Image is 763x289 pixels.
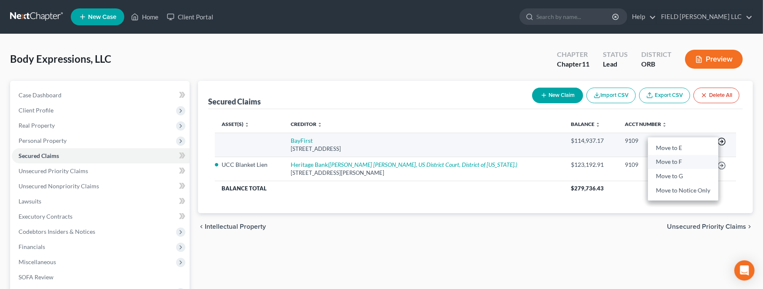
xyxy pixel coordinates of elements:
[571,161,611,169] div: $123,192.91
[657,9,752,24] a: FIELD [PERSON_NAME] LLC
[648,169,718,184] a: Move to G
[628,9,656,24] a: Help
[10,53,111,65] span: Body Expressions, LLC
[208,96,261,107] div: Secured Claims
[625,161,676,169] div: 9109
[222,121,249,127] a: Asset(s) unfold_more
[557,50,589,59] div: Chapter
[625,121,667,127] a: Acct Number unfold_more
[532,88,583,103] button: New Claim
[667,223,746,230] span: Unsecured Priority Claims
[571,121,600,127] a: Balance unfold_more
[603,50,628,59] div: Status
[734,260,755,281] div: Open Intercom Messenger
[328,161,517,168] i: ([PERSON_NAME] [PERSON_NAME], US District Court, District of [US_STATE].)
[648,183,718,198] a: Move to Notice Only
[662,122,667,127] i: unfold_more
[19,167,88,174] span: Unsecured Priority Claims
[19,91,62,99] span: Case Dashboard
[582,60,589,68] span: 11
[163,9,217,24] a: Client Portal
[536,9,613,24] input: Search by name...
[12,163,190,179] a: Unsecured Priority Claims
[12,88,190,103] a: Case Dashboard
[19,152,59,159] span: Secured Claims
[291,137,313,144] a: BayFirst
[625,136,676,145] div: 9109
[215,181,564,196] th: Balance Total
[12,194,190,209] a: Lawsuits
[639,88,690,103] a: Export CSV
[317,122,322,127] i: unfold_more
[12,209,190,224] a: Executory Contracts
[19,258,56,265] span: Miscellaneous
[127,9,163,24] a: Home
[685,50,743,69] button: Preview
[291,161,517,168] a: Heritage Bank([PERSON_NAME] [PERSON_NAME], US District Court, District of [US_STATE].)
[603,59,628,69] div: Lead
[12,148,190,163] a: Secured Claims
[19,213,72,220] span: Executory Contracts
[19,243,45,250] span: Financials
[19,107,54,114] span: Client Profile
[291,145,557,153] div: [STREET_ADDRESS]
[693,88,739,103] button: Delete All
[244,122,249,127] i: unfold_more
[12,179,190,194] a: Unsecured Nonpriority Claims
[648,141,718,155] a: Move to E
[12,270,190,285] a: SOFA Review
[19,182,99,190] span: Unsecured Nonpriority Claims
[19,137,67,144] span: Personal Property
[88,14,116,20] span: New Case
[571,185,604,192] span: $279,736.43
[641,59,672,69] div: ORB
[667,223,753,230] button: Unsecured Priority Claims chevron_right
[222,161,277,169] li: UCC Blanket Lien
[19,228,95,235] span: Codebtors Insiders & Notices
[595,122,600,127] i: unfold_more
[198,223,266,230] button: chevron_left Intellectual Property
[641,50,672,59] div: District
[19,273,54,281] span: SOFA Review
[19,122,55,129] span: Real Property
[746,223,753,230] i: chevron_right
[198,223,205,230] i: chevron_left
[205,223,266,230] span: Intellectual Property
[586,88,636,103] button: Import CSV
[291,121,322,127] a: Creditor unfold_more
[557,59,589,69] div: Chapter
[19,198,41,205] span: Lawsuits
[648,155,718,169] a: Move to F
[291,169,557,177] div: [STREET_ADDRESS][PERSON_NAME]
[571,136,611,145] div: $114,937.17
